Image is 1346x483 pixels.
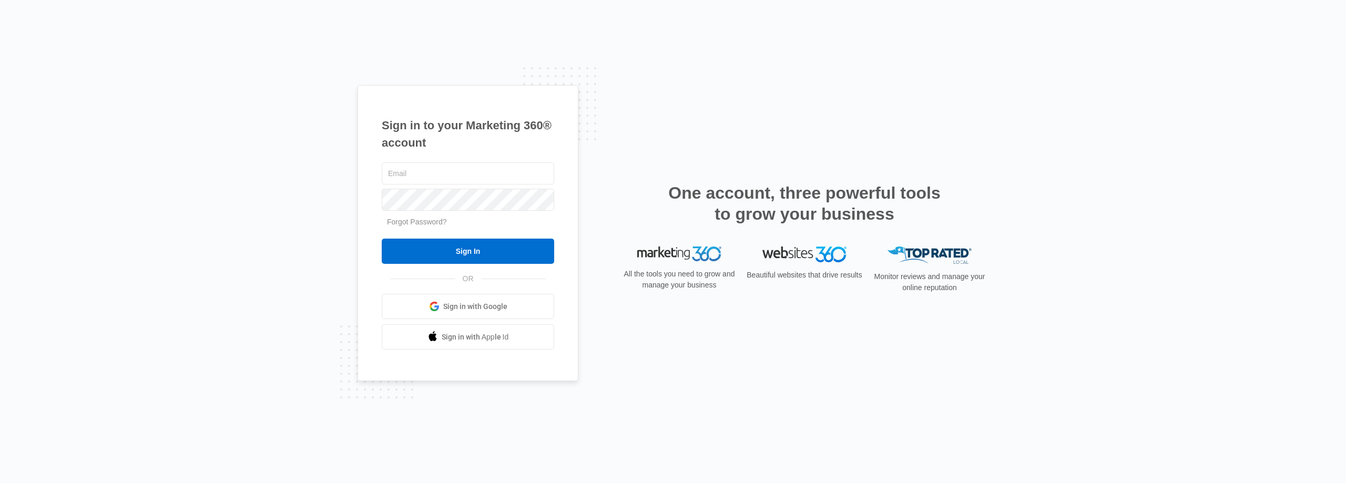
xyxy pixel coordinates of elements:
input: Email [382,162,554,184]
a: Forgot Password? [387,218,447,226]
img: Websites 360 [762,246,847,262]
p: Beautiful websites that drive results [746,270,863,281]
p: Monitor reviews and manage your online reputation [871,271,988,293]
img: Top Rated Local [888,246,972,264]
img: Marketing 360 [637,246,721,261]
h1: Sign in to your Marketing 360® account [382,117,554,151]
a: Sign in with Apple Id [382,324,554,350]
span: Sign in with Google [443,301,507,312]
span: OR [455,273,481,284]
p: All the tools you need to grow and manage your business [620,269,738,291]
a: Sign in with Google [382,294,554,319]
span: Sign in with Apple Id [442,332,509,343]
input: Sign In [382,239,554,264]
h2: One account, three powerful tools to grow your business [665,182,944,224]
